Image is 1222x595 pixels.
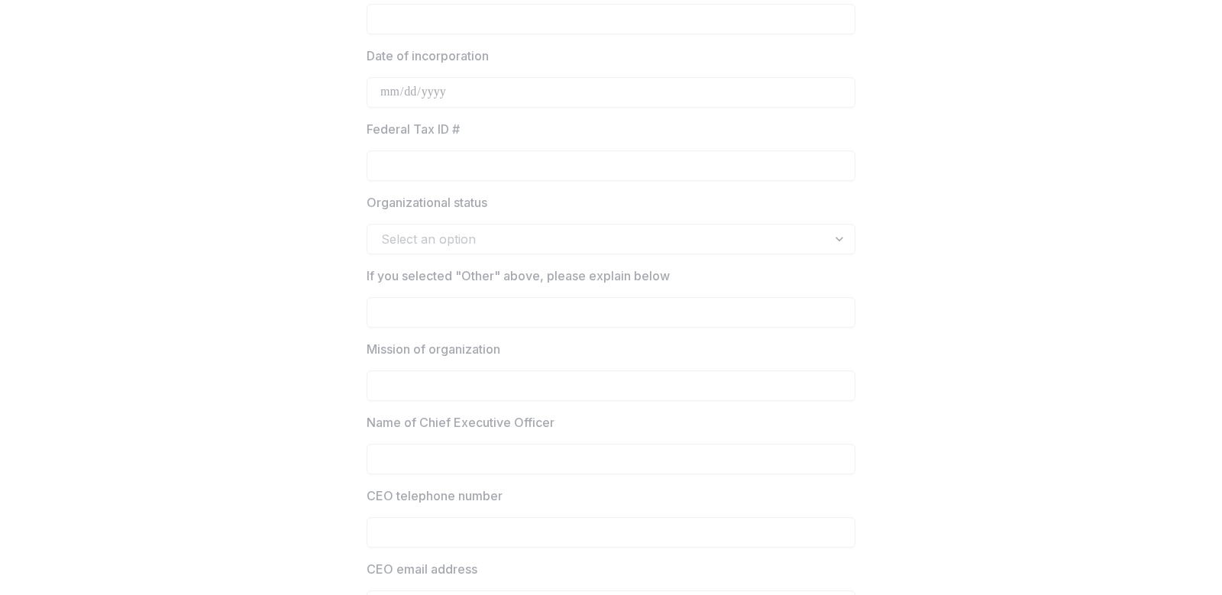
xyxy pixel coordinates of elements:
p: Organizational status [367,193,487,212]
p: CEO email address [367,560,477,578]
p: If you selected "Other" above, please explain below [367,267,670,285]
p: CEO telephone number [367,487,503,505]
p: Name of Chief Executive Officer [367,413,554,432]
p: Federal Tax ID # [367,120,460,138]
p: Date of incorporation [367,47,489,65]
p: Mission of organization [367,340,500,358]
